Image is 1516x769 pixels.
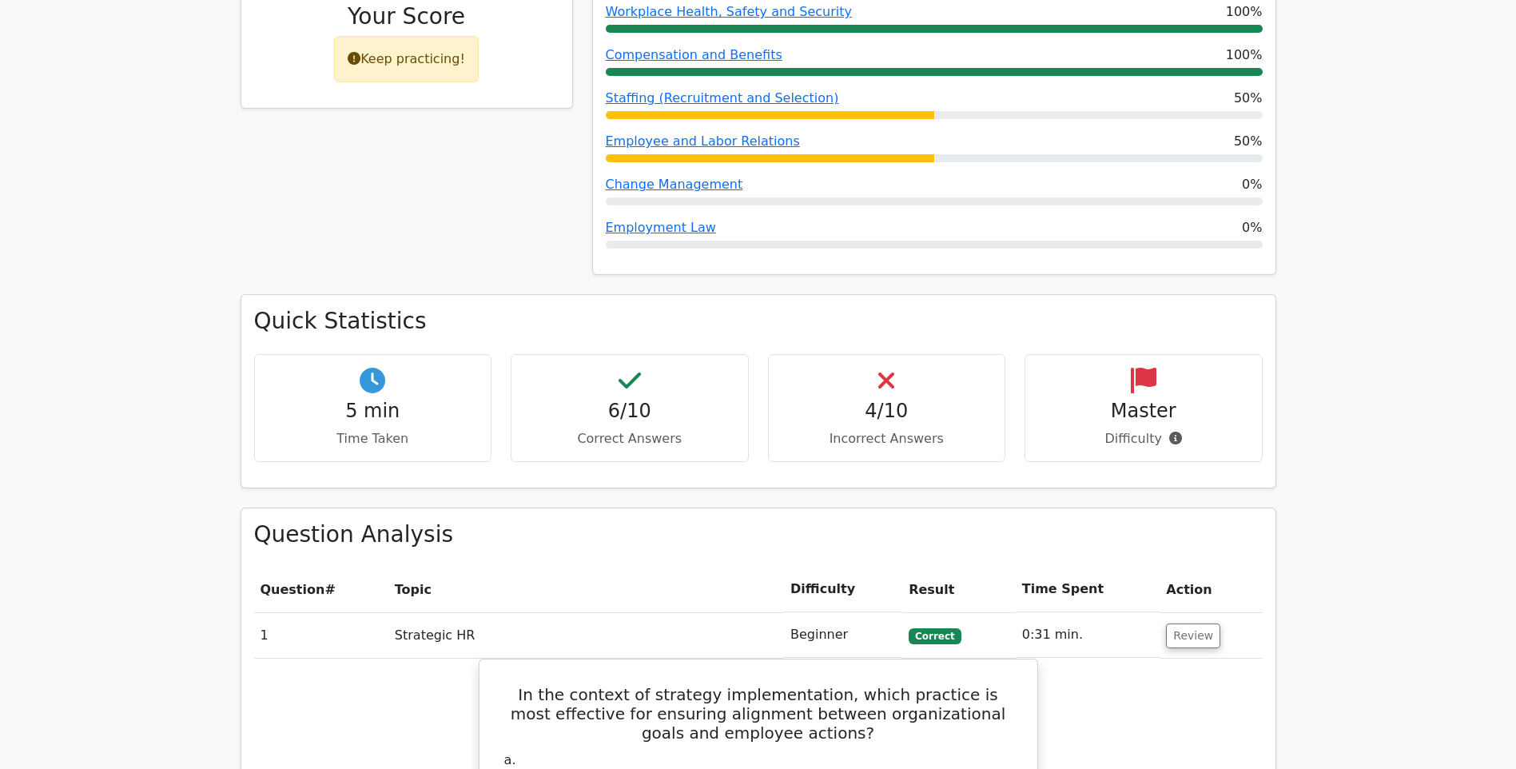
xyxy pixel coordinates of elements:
span: 0% [1242,175,1262,194]
h3: Quick Statistics [254,308,1263,335]
span: 50% [1234,89,1263,108]
th: Result [902,567,1016,612]
p: Incorrect Answers [782,429,993,448]
h3: Question Analysis [254,521,1263,548]
td: 1 [254,612,388,658]
span: 50% [1234,132,1263,151]
span: Correct [909,628,961,644]
th: Time Spent [1016,567,1160,612]
td: Strategic HR [388,612,784,658]
p: Time Taken [268,429,479,448]
a: Change Management [606,177,743,192]
span: 100% [1226,2,1263,22]
h4: 4/10 [782,400,993,423]
h4: 5 min [268,400,479,423]
a: Employee and Labor Relations [606,133,800,149]
a: Compensation and Benefits [606,47,782,62]
p: Difficulty [1038,429,1249,448]
div: Keep practicing! [334,36,479,82]
a: Employment Law [606,220,716,235]
th: Action [1160,567,1262,612]
button: Review [1166,624,1220,648]
a: Workplace Health, Safety and Security [606,4,853,19]
h4: 6/10 [524,400,735,423]
span: a. [504,752,516,767]
span: 100% [1226,46,1263,65]
td: 0:31 min. [1016,612,1160,658]
td: Beginner [784,612,902,658]
h4: Master [1038,400,1249,423]
th: Topic [388,567,784,612]
th: # [254,567,388,612]
a: Staffing (Recruitment and Selection) [606,90,839,106]
h3: Your Score [254,3,559,30]
span: 0% [1242,218,1262,237]
h5: In the context of strategy implementation, which practice is most effective for ensuring alignmen... [499,685,1018,743]
span: Question [261,582,325,597]
p: Correct Answers [524,429,735,448]
th: Difficulty [784,567,902,612]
